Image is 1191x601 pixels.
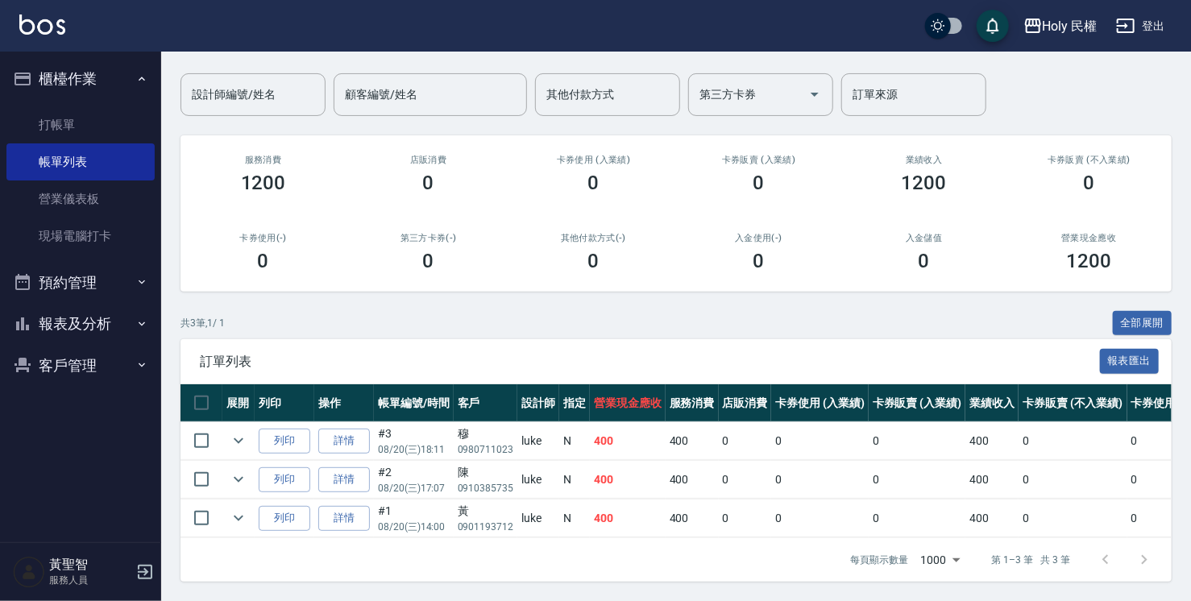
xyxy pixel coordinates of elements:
h3: 0 [588,172,600,194]
h3: 0 [919,250,930,272]
th: 卡券使用 (入業績) [771,384,869,422]
h3: 0 [1084,172,1095,194]
p: 0980711023 [458,442,514,457]
td: 400 [965,461,1019,499]
td: 0 [719,461,772,499]
h3: 0 [753,172,765,194]
button: 預約管理 [6,262,155,304]
h2: 入金使用(-) [695,233,822,243]
td: 400 [590,422,666,460]
button: 登出 [1110,11,1172,41]
th: 服務消費 [666,384,719,422]
button: Holy 民權 [1017,10,1104,43]
a: 打帳單 [6,106,155,143]
h2: 入金儲值 [861,233,987,243]
th: 客戶 [454,384,518,422]
button: 報表匯出 [1100,349,1160,374]
th: 設計師 [517,384,559,422]
p: 共 3 筆, 1 / 1 [181,316,225,330]
button: expand row [226,506,251,530]
h2: 店販消費 [365,155,492,165]
p: 服務人員 [49,573,131,587]
p: 0901193712 [458,520,514,534]
h3: 0 [258,250,269,272]
a: 現場電腦打卡 [6,218,155,255]
a: 詳情 [318,467,370,492]
button: expand row [226,429,251,453]
h5: 黃聖智 [49,557,131,573]
div: 陳 [458,464,514,481]
h3: 0 [423,250,434,272]
td: 0 [719,499,772,537]
p: 第 1–3 筆 共 3 筆 [992,553,1070,567]
td: 0 [1019,422,1127,460]
h2: 營業現金應收 [1026,233,1152,243]
td: 0 [869,422,966,460]
td: 0 [1019,499,1127,537]
th: 營業現金應收 [590,384,666,422]
th: 展開 [222,384,255,422]
h2: 其他付款方式(-) [530,233,657,243]
th: 帳單編號/時間 [374,384,454,422]
th: 卡券販賣 (入業績) [869,384,966,422]
a: 詳情 [318,506,370,531]
h3: 1200 [241,172,286,194]
td: 0 [771,461,869,499]
td: 0 [869,499,966,537]
td: luke [517,499,559,537]
td: #1 [374,499,454,537]
td: N [559,499,590,537]
th: 業績收入 [965,384,1019,422]
button: 報表及分析 [6,303,155,345]
button: 列印 [259,429,310,454]
td: luke [517,422,559,460]
h3: 服務消費 [200,155,326,165]
div: Holy 民權 [1043,16,1098,36]
h3: 0 [423,172,434,194]
button: save [977,10,1009,42]
div: 黃 [458,503,514,520]
td: 0 [1019,461,1127,499]
td: 400 [590,461,666,499]
td: 400 [590,499,666,537]
th: 操作 [314,384,374,422]
button: 全部展開 [1113,311,1172,336]
a: 帳單列表 [6,143,155,180]
button: 櫃檯作業 [6,58,155,100]
td: 400 [965,499,1019,537]
a: 營業儀表板 [6,180,155,218]
h3: 0 [753,250,765,272]
td: 0 [719,422,772,460]
button: 客戶管理 [6,345,155,387]
td: 0 [771,499,869,537]
td: 0 [771,422,869,460]
span: 訂單列表 [200,354,1100,370]
p: 每頁顯示數量 [850,553,908,567]
p: 08/20 (三) 18:11 [378,442,450,457]
h2: 卡券使用 (入業績) [530,155,657,165]
h2: 卡券販賣 (不入業績) [1026,155,1152,165]
h2: 業績收入 [861,155,987,165]
td: N [559,422,590,460]
th: 列印 [255,384,314,422]
th: 指定 [559,384,590,422]
div: 1000 [915,538,966,582]
td: 400 [965,422,1019,460]
img: Logo [19,15,65,35]
td: 400 [666,461,719,499]
button: Open [802,81,828,107]
td: 0 [869,461,966,499]
button: expand row [226,467,251,491]
p: 0910385735 [458,481,514,495]
div: 穆 [458,425,514,442]
th: 店販消費 [719,384,772,422]
img: Person [13,556,45,588]
h3: 1200 [902,172,947,194]
a: 報表匯出 [1100,353,1160,368]
button: 列印 [259,467,310,492]
h2: 卡券販賣 (入業績) [695,155,822,165]
button: 列印 [259,506,310,531]
td: 400 [666,422,719,460]
td: N [559,461,590,499]
p: 08/20 (三) 17:07 [378,481,450,495]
